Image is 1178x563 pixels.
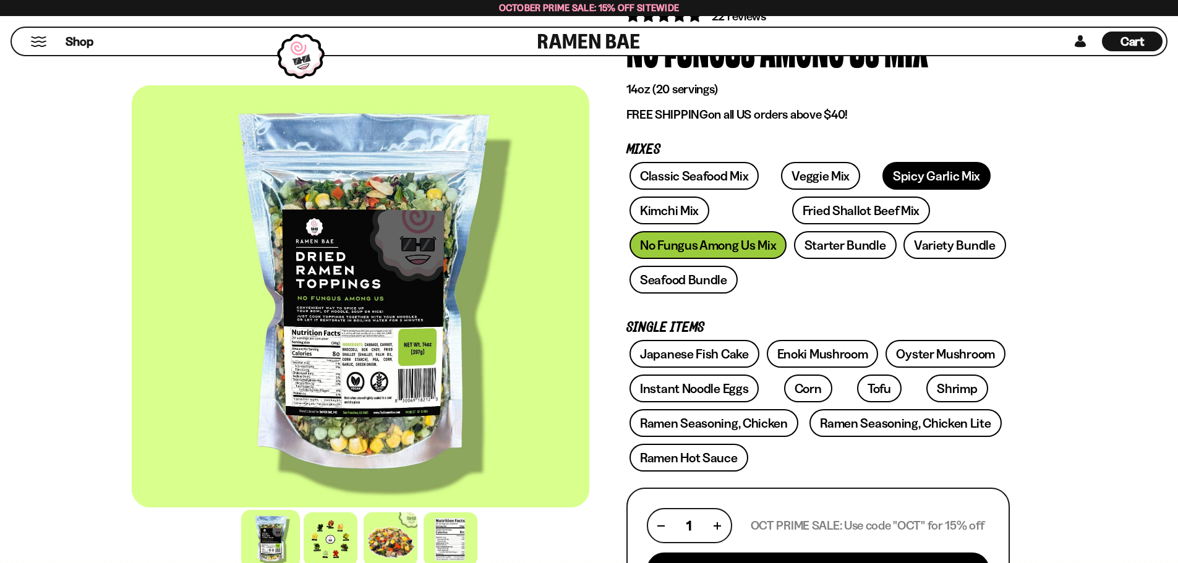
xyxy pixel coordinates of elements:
span: Cart [1120,34,1145,49]
div: Mix [884,25,928,71]
a: Shop [66,32,93,51]
p: Mixes [626,144,1010,156]
a: Seafood Bundle [630,266,738,294]
a: Oyster Mushroom [886,340,1005,368]
a: Shrimp [926,375,988,402]
strong: FREE SHIPPING [626,107,708,122]
a: Ramen Hot Sauce [630,444,748,472]
a: Japanese Fish Cake [630,340,759,368]
a: Starter Bundle [794,231,897,259]
a: Variety Bundle [903,231,1006,259]
a: Fried Shallot Beef Mix [792,197,930,224]
span: 1 [686,518,691,533]
div: Fungus [664,25,755,71]
a: Tofu [857,375,902,402]
a: Ramen Seasoning, Chicken Lite [809,409,1001,437]
a: Veggie Mix [781,162,860,190]
span: October Prime Sale: 15% off Sitewide [499,2,680,14]
p: Single Items [626,322,1010,334]
a: Instant Noodle Eggs [630,375,759,402]
div: No [626,25,659,71]
p: on all US orders above $40! [626,107,1010,122]
p: 14oz (20 servings) [626,82,1010,97]
div: Cart [1102,28,1163,55]
a: Classic Seafood Mix [630,162,759,190]
a: Kimchi Mix [630,197,709,224]
span: Shop [66,33,93,50]
a: Ramen Seasoning, Chicken [630,409,798,437]
div: Us [849,25,879,71]
a: Spicy Garlic Mix [882,162,991,190]
p: OCT PRIME SALE: Use code "OCT" for 15% off [751,518,984,533]
a: Enoki Mushroom [767,340,879,368]
a: Corn [784,375,832,402]
div: Among [760,25,844,71]
button: Mobile Menu Trigger [30,36,47,47]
